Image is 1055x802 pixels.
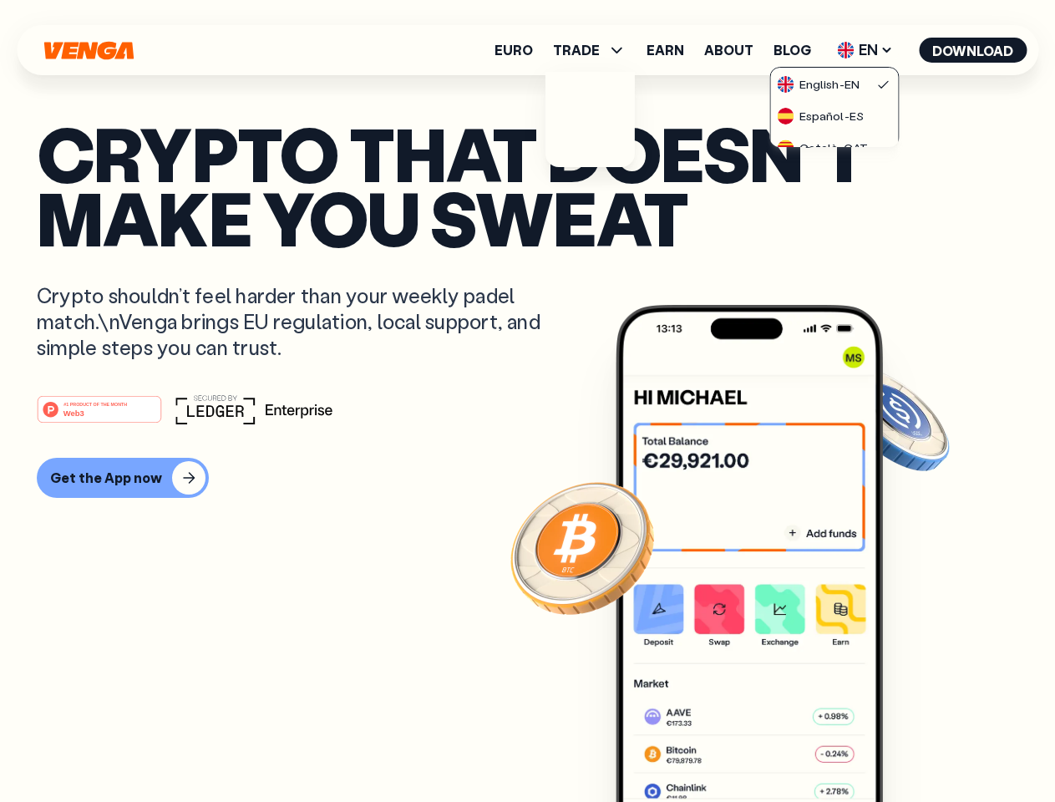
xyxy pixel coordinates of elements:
a: Get the App now [37,458,1018,498]
a: flag-esEspañol-ES [771,99,898,131]
span: EN [831,37,899,63]
div: Català - CAT [778,140,868,156]
img: flag-uk [837,42,854,58]
span: TRADE [553,40,626,60]
div: English - EN [778,76,860,93]
a: Blog [773,43,811,57]
tspan: #1 PRODUCT OF THE MONTH [63,401,127,406]
button: Get the App now [37,458,209,498]
tspan: Web3 [63,408,84,417]
a: About [704,43,753,57]
p: Crypto shouldn’t feel harder than your weekly padel match.\nVenga brings EU regulation, local sup... [37,282,565,361]
img: flag-uk [778,76,794,93]
img: USDC coin [833,359,953,480]
div: Get the App now [50,470,162,486]
span: TRADE [553,43,600,57]
a: flag-catCatalà-CAT [771,131,898,163]
div: Español - ES [778,108,864,124]
a: Earn [647,43,684,57]
svg: Home [42,41,135,60]
img: flag-es [778,108,794,124]
img: flag-cat [778,140,794,156]
p: Crypto that doesn’t make you sweat [37,121,1018,249]
button: Download [919,38,1027,63]
img: Bitcoin [507,472,657,622]
a: flag-ukEnglish-EN [771,68,898,99]
a: Euro [495,43,533,57]
a: #1 PRODUCT OF THE MONTHWeb3 [37,405,162,427]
